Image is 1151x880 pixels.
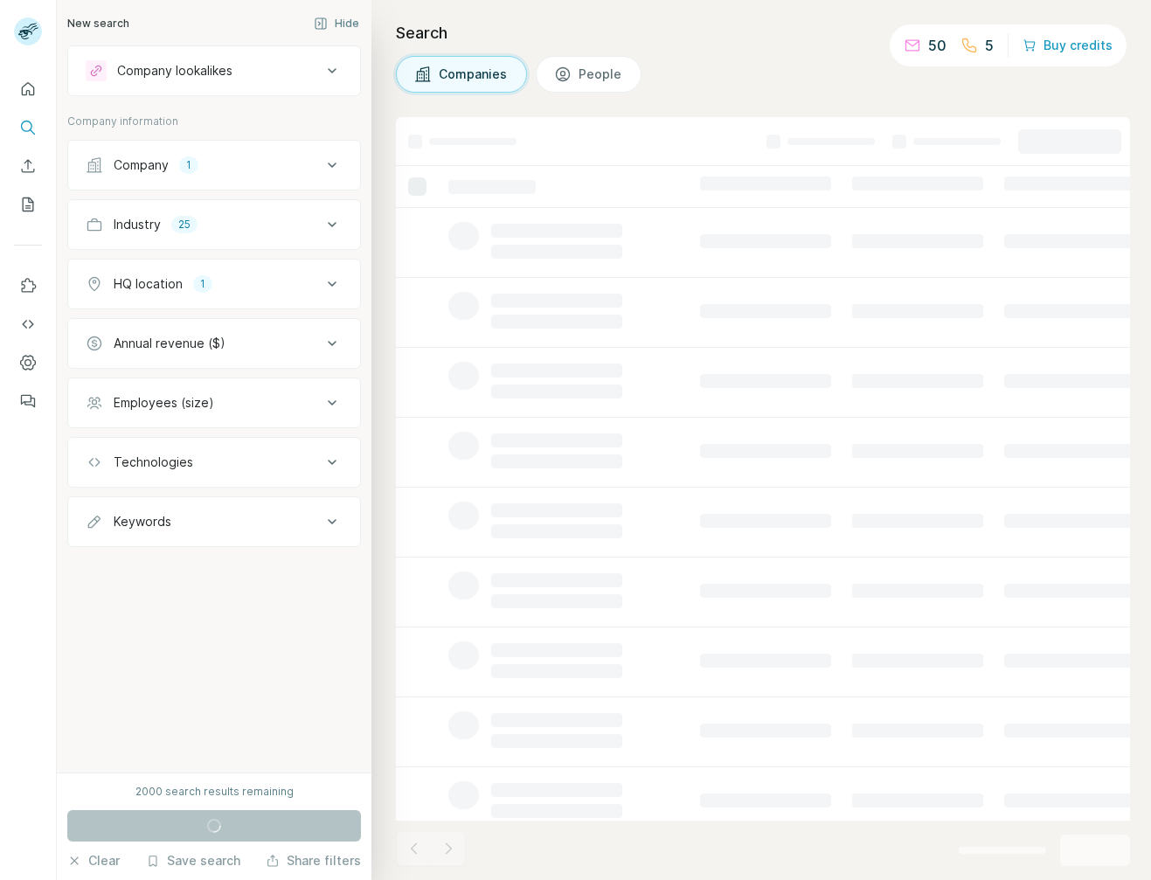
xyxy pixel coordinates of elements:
[14,189,42,220] button: My lists
[68,382,360,424] button: Employees (size)
[928,35,946,56] p: 50
[68,144,360,186] button: Company1
[396,21,1130,45] h4: Search
[14,308,42,340] button: Use Surfe API
[1023,33,1113,58] button: Buy credits
[14,112,42,143] button: Search
[114,216,161,233] div: Industry
[68,322,360,364] button: Annual revenue ($)
[14,73,42,105] button: Quick start
[67,114,361,129] p: Company information
[68,263,360,305] button: HQ location1
[114,513,171,530] div: Keywords
[439,66,509,83] span: Companies
[114,275,183,293] div: HQ location
[985,35,994,56] p: 5
[67,852,120,870] button: Clear
[302,10,371,37] button: Hide
[266,852,361,870] button: Share filters
[114,156,169,174] div: Company
[171,217,198,232] div: 25
[114,454,193,471] div: Technologies
[14,385,42,417] button: Feedback
[114,394,214,412] div: Employees (size)
[14,270,42,301] button: Use Surfe on LinkedIn
[193,276,212,292] div: 1
[579,66,623,83] span: People
[67,16,129,31] div: New search
[179,157,198,173] div: 1
[68,441,360,483] button: Technologies
[14,347,42,378] button: Dashboard
[68,204,360,246] button: Industry25
[135,784,294,800] div: 2000 search results remaining
[14,150,42,182] button: Enrich CSV
[68,50,360,92] button: Company lookalikes
[146,852,240,870] button: Save search
[68,501,360,543] button: Keywords
[117,62,232,80] div: Company lookalikes
[114,335,225,352] div: Annual revenue ($)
